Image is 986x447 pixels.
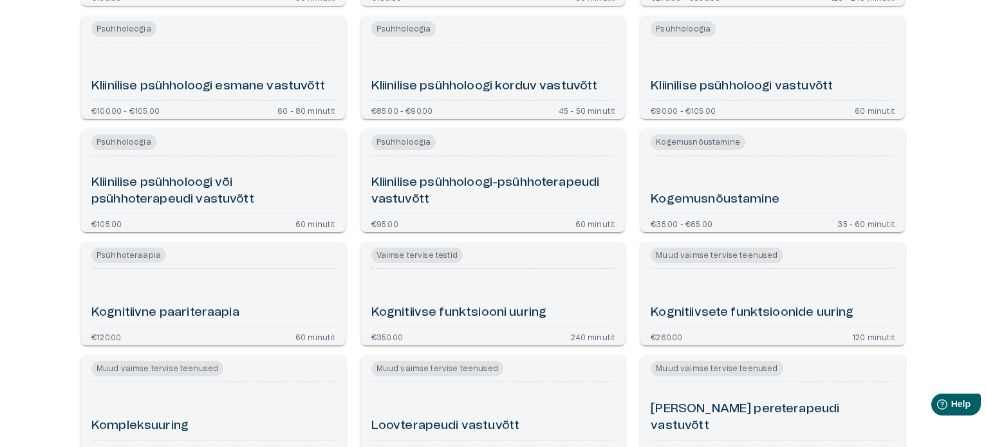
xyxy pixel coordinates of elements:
span: Vaimse tervise testid [371,248,463,263]
a: Open service booking details [361,129,626,232]
span: Psühhoteraapia [91,248,166,263]
span: Muud vaimse tervise teenused [651,248,783,263]
p: €120.00 [91,333,121,340]
h6: Kognitiivsete funktsioonide uuring [651,304,853,322]
span: Psühholoogia [371,21,436,37]
span: Muud vaimse tervise teenused [371,361,503,376]
a: Open service booking details [81,242,346,345]
p: 60 - 80 minutit [277,106,335,114]
p: €85.00 - €90.00 [371,106,433,114]
p: 45 - 50 minutit [559,106,615,114]
span: Psühholoogia [91,134,156,150]
p: €95.00 [371,219,398,227]
p: 120 minutit [852,333,895,340]
span: Psühholoogia [371,134,436,150]
p: €105.00 [91,219,122,227]
p: 60 minutit [575,219,615,227]
p: €350.00 [371,333,403,340]
h6: Kognitiivse funktsiooni uuring [371,304,547,322]
p: 35 - 60 minutit [837,219,895,227]
h6: Kogemusnõustamine [651,191,779,208]
a: Open service booking details [81,129,346,232]
span: Psühholoogia [651,21,716,37]
p: 240 minutit [571,333,615,340]
h6: Kliinilise psühholoogi-psühhoterapeudi vastuvõtt [371,174,615,208]
p: 60 minutit [295,219,335,227]
p: €35.00 - €65.00 [651,219,712,227]
p: €100.00 - €105.00 [91,106,160,114]
h6: Kliinilise psühholoogi vastuvõtt [651,78,833,95]
p: 60 minutit [855,106,895,114]
h6: Kliinilise psühholoogi korduv vastuvõtt [371,78,598,95]
h6: Kompleksuuring [91,417,189,435]
a: Open service booking details [640,242,905,345]
p: €90.00 - €105.00 [651,106,716,114]
h6: Kliinilise psühholoogi või psühhoterapeudi vastuvõtt [91,174,335,208]
p: 60 minutit [295,333,335,340]
span: Muud vaimse tervise teenused [91,361,223,376]
span: Kogemusnõustamine [651,134,745,150]
a: Open service booking details [640,16,905,119]
h6: Kognitiivne paariteraapia [91,304,239,322]
a: Open service booking details [361,242,626,345]
iframe: Help widget launcher [886,388,986,424]
h6: Kliinilise psühholoogi esmane vastuvõtt [91,78,325,95]
h6: Loovterapeudi vastuvõtt [371,417,519,435]
span: Muud vaimse tervise teenused [651,361,783,376]
span: Psühholoogia [91,21,156,37]
h6: [PERSON_NAME] pereterapeudi vastuvõtt [651,401,895,435]
p: €260.00 [651,333,682,340]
